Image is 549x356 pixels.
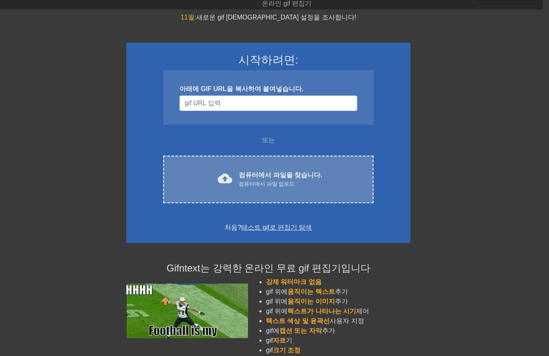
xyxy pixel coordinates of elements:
[266,306,411,316] li: gif 위에 제어
[266,326,411,336] li: gif에 추가
[137,223,400,232] div: 처음?
[218,171,232,186] span: cloud_upload
[273,337,286,344] span: 자르
[266,317,330,324] span: 텍스트 색상 및 윤곽선
[288,288,335,295] span: 움직이는 텍스트
[266,278,322,285] span: 강제 워터마크 없음
[273,347,300,354] span: 크기 조정
[266,287,411,297] li: gif 위에 추가
[288,308,357,315] span: 텍스트가 나타나는 시기
[181,14,196,21] span: 11월:
[266,316,411,326] li: 사용자 지정
[241,224,312,231] a: 테스트 gif로 편집기 탐색
[266,345,411,355] li: gif
[179,96,357,111] input: 사용자 이름
[239,171,322,178] font: 컴퓨터에서 파일을 찾습니다.
[279,327,322,334] span: 캡션 또는 자막
[266,297,411,306] li: gif 위에 추가
[266,336,411,345] li: gif 기
[126,13,411,22] div: 새로운 gif [DEMOGRAPHIC_DATA] 설정을 조사합니다!
[147,135,389,145] div: 또는
[137,53,400,67] h3: 시작하려면:
[126,263,411,274] h4: Gifntext는 강력한 온라인 무료 gif 편집기입니다
[239,180,322,188] div: 컴퓨터에서 파일 업로드
[288,298,335,305] span: 움직이는 이미지
[126,284,248,338] img: football_small.gif
[179,84,357,94] div: 아래에 GIF URL을 복사하여 붙여넣습니다.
